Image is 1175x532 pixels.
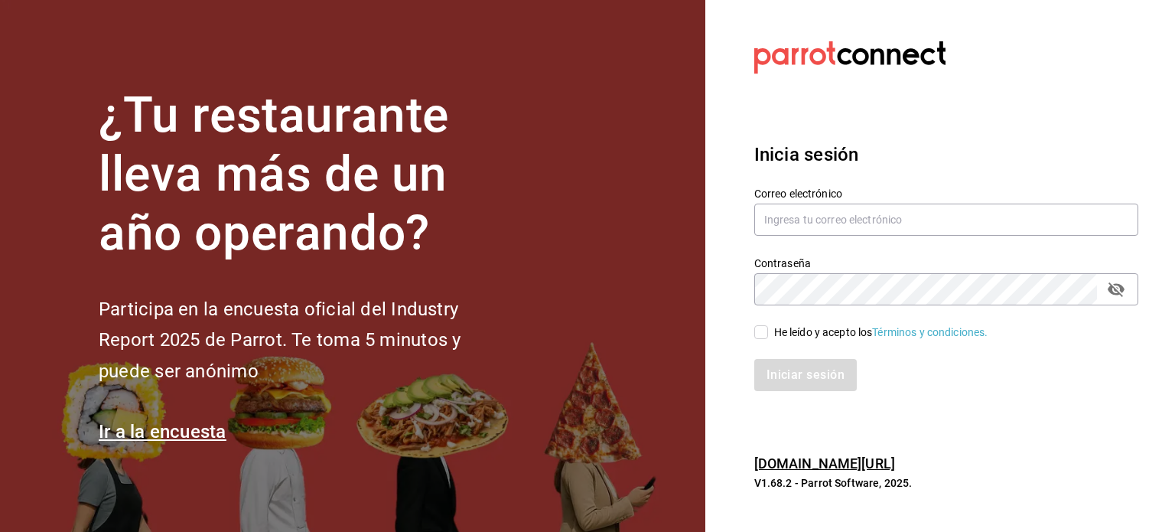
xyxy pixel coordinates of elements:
[99,421,226,442] a: Ir a la encuesta
[754,204,1138,236] input: Ingresa tu correo electrónico
[754,258,1138,269] label: Contraseña
[774,325,988,341] div: He leído y acepto los
[754,455,895,472] a: [DOMAIN_NAME][URL]
[99,294,512,387] h2: Participa en la encuesta oficial del Industry Report 2025 de Parrot. Te toma 5 minutos y puede se...
[1103,276,1129,302] button: passwordField
[99,86,512,263] h1: ¿Tu restaurante lleva más de un año operando?
[754,475,1138,491] p: V1.68.2 - Parrot Software, 2025.
[872,326,988,338] a: Términos y condiciones.
[754,141,1138,168] h3: Inicia sesión
[754,188,1138,199] label: Correo electrónico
